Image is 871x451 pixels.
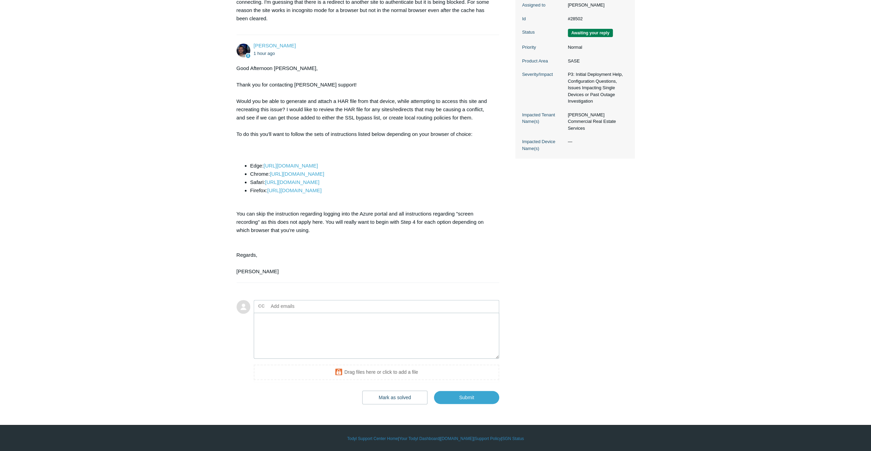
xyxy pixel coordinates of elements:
dd: [PERSON_NAME] [564,2,628,9]
dt: Severity/Impact [522,71,564,78]
dd: #28502 [564,15,628,22]
button: Mark as solved [362,391,427,404]
a: Todyl Support Center Home [347,436,398,442]
li: Safari: [250,178,493,186]
dd: SASE [564,58,628,65]
li: Chrome: [250,170,493,178]
a: [PERSON_NAME] [254,43,296,48]
dd: Normal [564,44,628,51]
a: SGN Status [502,436,524,442]
a: [URL][DOMAIN_NAME] [267,187,322,193]
div: | | | | [237,436,635,442]
a: [DOMAIN_NAME] [440,436,473,442]
a: Your Todyl Dashboard [399,436,439,442]
div: Good Afternoon [PERSON_NAME], Thank you for contacting [PERSON_NAME] support! Would you be able t... [237,64,493,276]
dt: Assigned to [522,2,564,9]
a: [URL][DOMAIN_NAME] [264,163,318,169]
a: Support Policy [474,436,501,442]
input: Submit [434,391,499,404]
dt: Priority [522,44,564,51]
a: [URL][DOMAIN_NAME] [265,179,319,185]
input: Add emails [268,301,342,311]
dt: Impacted Device Name(s) [522,138,564,152]
span: We are waiting for you to respond [568,29,613,37]
label: CC [258,301,265,311]
dt: Impacted Tenant Name(s) [522,112,564,125]
li: Firefox: [250,186,493,195]
dt: Status [522,29,564,36]
dt: Id [522,15,564,22]
textarea: Add your reply [254,313,500,359]
dd: P3: Initial Deployment Help, Configuration Questions, Issues Impacting Single Devices or Past Out... [564,71,628,105]
time: 09/29/2025, 10:04 [254,51,275,56]
dt: Product Area [522,58,564,65]
li: Edge: [250,162,493,170]
dd: — [564,138,628,145]
span: Connor Davis [254,43,296,48]
dd: [PERSON_NAME] Commercial Real Estate Services [564,112,628,132]
a: [URL][DOMAIN_NAME] [270,171,324,177]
